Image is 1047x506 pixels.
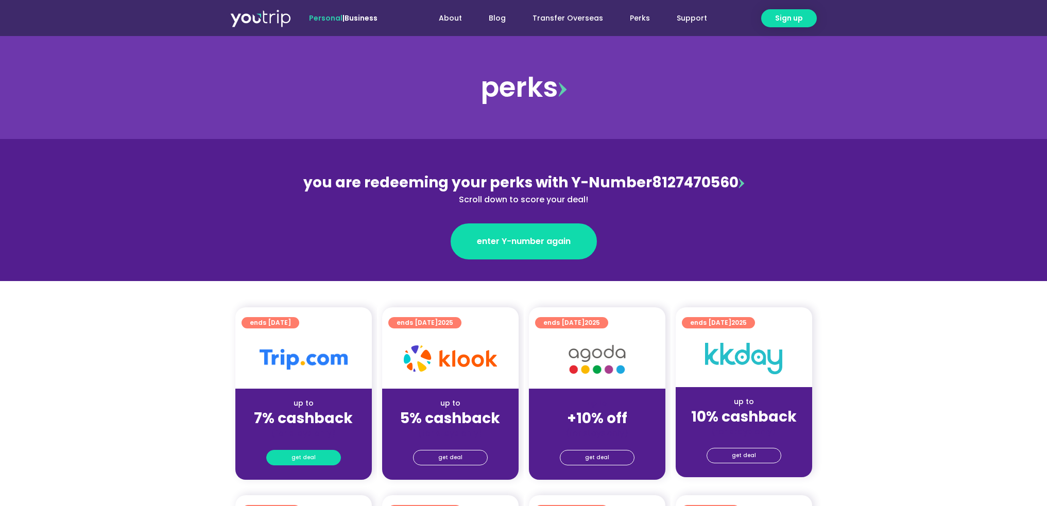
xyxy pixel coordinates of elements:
span: ends [DATE] [543,317,600,328]
strong: 10% cashback [691,407,797,427]
span: | [309,13,377,23]
strong: 7% cashback [254,408,353,428]
span: get deal [732,448,756,463]
span: Personal [309,13,342,23]
strong: +10% off [567,408,627,428]
span: you are redeeming your perks with Y-Number [303,172,652,193]
a: Transfer Overseas [519,9,616,28]
span: get deal [585,450,609,465]
a: enter Y-number again [451,223,597,259]
a: ends [DATE]2025 [388,317,461,328]
span: enter Y-number again [477,235,571,248]
a: ends [DATE]2025 [535,317,608,328]
a: Support [663,9,720,28]
span: ends [DATE] [397,317,453,328]
span: Sign up [775,13,803,24]
a: Sign up [761,9,817,27]
a: Perks [616,9,663,28]
a: get deal [707,448,781,463]
span: 2025 [585,318,600,327]
div: (for stays only) [244,428,364,439]
div: up to [244,398,364,409]
a: get deal [560,450,634,465]
a: get deal [266,450,341,465]
span: ends [DATE] [690,317,747,328]
a: Business [345,13,377,23]
div: (for stays only) [390,428,510,439]
a: get deal [413,450,488,465]
a: Blog [475,9,519,28]
span: 2025 [438,318,453,327]
nav: Menu [405,9,720,28]
span: get deal [291,450,316,465]
div: (for stays only) [537,428,657,439]
span: get deal [438,450,462,465]
span: ends [DATE] [250,317,291,328]
div: Scroll down to score your deal! [300,194,747,206]
span: 2025 [731,318,747,327]
a: ends [DATE]2025 [682,317,755,328]
a: About [425,9,475,28]
span: up to [588,398,607,408]
div: up to [684,396,804,407]
div: (for stays only) [684,426,804,437]
div: 8127470560 [300,172,747,206]
div: up to [390,398,510,409]
strong: 5% cashback [400,408,500,428]
a: ends [DATE] [242,317,299,328]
